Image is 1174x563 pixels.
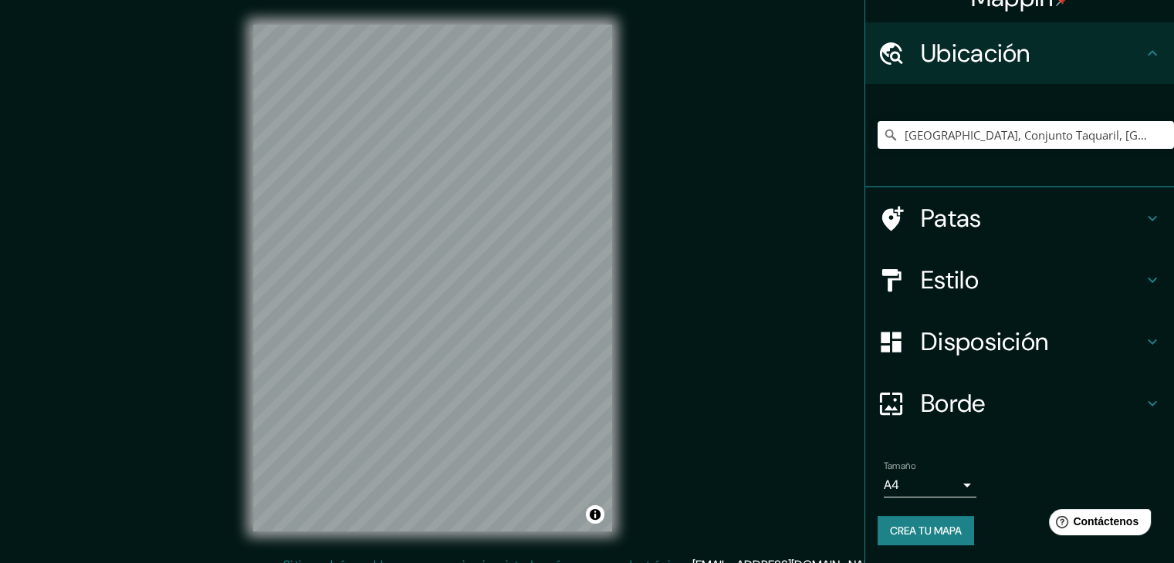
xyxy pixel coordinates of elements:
font: Crea tu mapa [890,524,962,538]
font: Disposición [921,325,1048,358]
div: Borde [865,373,1174,434]
font: Tamaño [884,460,915,472]
button: Activar o desactivar atribución [586,505,604,524]
div: A4 [884,473,976,497]
canvas: Mapa [253,25,612,531]
font: Ubicación [921,37,1030,69]
div: Estilo [865,249,1174,311]
font: Patas [921,202,982,234]
iframe: Lanzador de widgets de ayuda [1037,503,1157,546]
div: Patas [865,187,1174,249]
font: A4 [884,477,899,493]
input: Elige tu ciudad o zona [878,121,1174,149]
button: Crea tu mapa [878,516,974,545]
font: Borde [921,387,986,420]
div: Disposición [865,311,1174,373]
font: Estilo [921,264,979,296]
div: Ubicación [865,22,1174,84]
